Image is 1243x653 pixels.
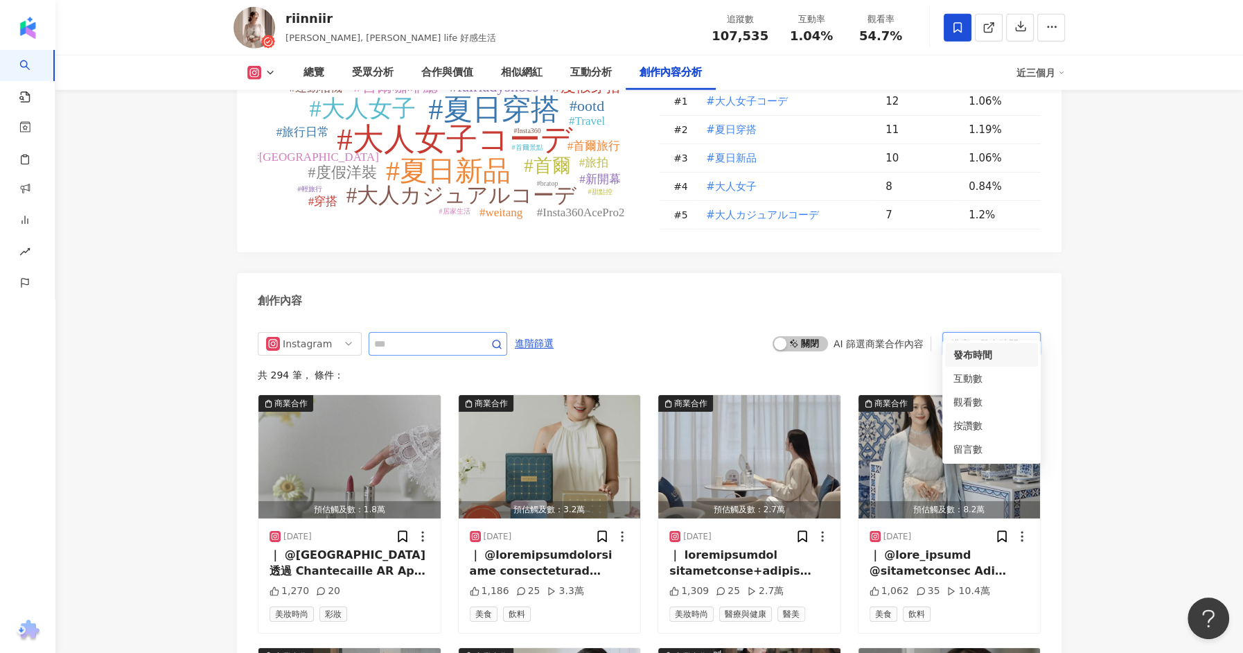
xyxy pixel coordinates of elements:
tspan: #bratop [537,180,558,187]
div: 共 294 筆 ， 條件： [258,369,1041,381]
div: 1.19% [969,122,1027,137]
span: #夏日穿搭 [706,122,757,137]
img: KOL Avatar [233,7,275,49]
div: 留言數 [953,442,1030,457]
td: 1.06% [958,87,1041,116]
span: 美食 [870,607,897,622]
div: 25 [716,584,740,598]
div: 互動率 [785,12,838,26]
div: 3.3萬 [547,584,583,598]
div: 1,270 [270,584,309,598]
button: #大人女子 [705,173,757,200]
td: #夏日新品 [694,144,874,173]
span: 美妝時尚 [669,607,714,622]
div: 20 [316,584,340,598]
tspan: #穿搭 [308,195,338,208]
tspan: #Insta360AcePro2 [537,206,625,219]
td: 0.84% [958,173,1041,201]
tspan: #度假洋裝 [308,164,377,181]
div: 7 [885,207,958,223]
div: 排序：發布時間 [951,333,1020,355]
div: 發布時間 [953,347,1030,363]
div: 8 [885,179,958,194]
div: 1,309 [669,584,709,598]
td: #大人女子 [694,173,874,201]
tspan: #首爾景點 [512,143,543,151]
div: 商業合作 [874,397,908,410]
tspan: #大人女子コーデ [337,122,573,157]
img: post-image [858,395,1041,519]
div: 預估觸及數：2.7萬 [658,501,840,519]
tspan: #旅行日常 [276,125,330,139]
div: riinniir [285,10,496,27]
td: #大人女子コーデ [694,87,874,116]
img: post-image [258,395,441,519]
div: 1.06% [969,94,1027,109]
tspan: #輕旅行 [298,185,322,193]
span: 進階篩選 [515,333,554,355]
tspan: #居家生活 [439,207,470,215]
span: 107,535 [712,28,768,43]
tspan: #夏日新品 [386,155,511,186]
div: 商業合作 [274,397,308,410]
tspan: #新開幕 [579,173,621,186]
div: 近三個月 [1016,62,1065,84]
button: 商業合作預估觸及數：8.2萬 [858,395,1041,519]
div: ｜ @lore_ipsumd @sitametconsec Adi Elitseddoeiu tempo incididuntutla etdolor Magn a Enima & Minimv... [870,548,1030,579]
span: 飲料 [503,607,531,622]
div: Instagram [283,333,328,355]
img: logo icon [17,17,39,39]
div: 追蹤數 [712,12,768,26]
td: 1.19% [958,116,1041,144]
tspan: #Insta360 [513,127,540,134]
td: #大人カジュアルコーデ [694,201,874,229]
span: [PERSON_NAME], [PERSON_NAME] life 好感生活 [285,33,496,43]
div: 互動分析 [570,64,612,81]
div: 預估觸及數：3.2萬 [459,501,641,519]
div: 創作內容 [258,293,302,308]
tspan: #[GEOGRAPHIC_DATA] [253,150,379,164]
a: search [19,50,47,104]
button: 商業合作預估觸及數：3.2萬 [459,395,641,519]
div: [DATE] [683,531,712,543]
div: [DATE] [484,531,512,543]
button: #大人女子コーデ [705,87,788,115]
span: 醫療與健康 [719,607,772,622]
td: 1.06% [958,144,1041,173]
span: 54.7% [859,29,902,43]
div: 發布時間 [945,343,1038,367]
span: 飲料 [903,607,931,622]
div: ｜ @[GEOGRAPHIC_DATA] 透過 Chantecaille AR App 和母象、小象一起互動 動態萌到讓人忘了時間 療癒滿分 全新 花妍柔緞唇膏 在唇色之下 也藏著一條通往希望的... [270,548,430,579]
button: #大人カジュアルコーデ [705,201,820,229]
tspan: #weitang [479,206,523,219]
div: 觀看數 [953,394,1030,410]
div: 1.2% [969,207,1027,223]
div: 按讚數 [953,418,1030,433]
div: # 1 [673,94,694,109]
tspan: #甜點控 [588,188,612,195]
div: 10.4萬 [946,584,989,598]
iframe: Help Scout Beacon - Open [1188,598,1229,639]
span: 美食 [470,607,497,622]
div: 10 [885,150,958,166]
td: #夏日穿搭 [694,116,874,144]
span: 彩妝 [319,607,347,622]
div: 預估觸及數：1.8萬 [258,501,441,519]
tspan: #首爾 [524,155,571,176]
span: #大人カジュアルコーデ [706,207,819,223]
span: rise [19,238,30,269]
tspan: #Travel [569,114,606,128]
div: 商業合作 [674,397,707,410]
div: 受眾分析 [352,64,394,81]
div: 相似網紅 [501,64,543,81]
div: AI 篩選商業合作內容 [834,338,924,349]
div: # 4 [673,179,694,194]
tspan: #首爾旅行 [567,139,621,153]
span: 1.04% [790,29,833,43]
div: # 3 [673,150,694,166]
button: 進階篩選 [514,332,554,354]
button: 商業合作預估觸及數：1.8萬 [258,395,441,519]
div: 商業合作 [475,397,508,410]
img: post-image [658,395,840,519]
div: 35 [916,584,940,598]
